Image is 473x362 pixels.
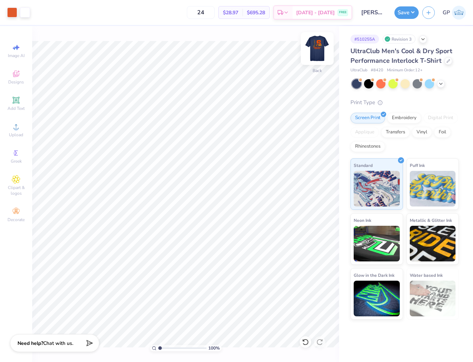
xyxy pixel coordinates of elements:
[18,340,43,347] strong: Need help?
[8,79,24,85] span: Designs
[383,35,415,44] div: Revision 3
[354,226,400,261] img: Neon Ink
[223,9,238,16] span: $28.97
[356,5,391,20] input: Untitled Design
[354,271,394,279] span: Glow in the Dark Ink
[387,67,423,73] span: Minimum Order: 12 +
[354,281,400,316] img: Glow in the Dark Ink
[387,113,421,123] div: Embroidery
[11,158,22,164] span: Greek
[410,226,456,261] img: Metallic & Glitter Ink
[354,216,371,224] span: Neon Ink
[350,47,452,65] span: UltraClub Men's Cool & Dry Sport Performance Interlock T-Shirt
[354,171,400,207] img: Standard
[313,67,322,74] div: Back
[423,113,458,123] div: Digital Print
[350,67,367,73] span: UltraClub
[43,340,73,347] span: Chat with us.
[410,162,425,169] span: Puff Ink
[350,98,459,107] div: Print Type
[247,9,265,16] span: $695.28
[394,6,419,19] button: Save
[350,127,379,138] div: Applique
[410,216,452,224] span: Metallic & Glitter Ink
[410,281,456,316] img: Water based Ink
[354,162,373,169] span: Standard
[303,34,332,63] img: Back
[187,6,215,19] input: – –
[8,106,25,111] span: Add Text
[9,132,23,138] span: Upload
[410,171,456,207] img: Puff Ink
[296,9,335,16] span: [DATE] - [DATE]
[452,6,466,20] img: Grace Peterson
[350,113,385,123] div: Screen Print
[8,53,25,58] span: Image AI
[8,217,25,223] span: Decorate
[434,127,451,138] div: Foil
[350,35,379,44] div: # 510255A
[371,67,383,73] span: # 8420
[381,127,410,138] div: Transfers
[443,6,466,20] a: GP
[443,9,450,17] span: GP
[410,271,443,279] span: Water based Ink
[4,185,29,196] span: Clipart & logos
[339,10,347,15] span: FREE
[350,141,385,152] div: Rhinestones
[412,127,432,138] div: Vinyl
[208,345,220,351] span: 100 %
